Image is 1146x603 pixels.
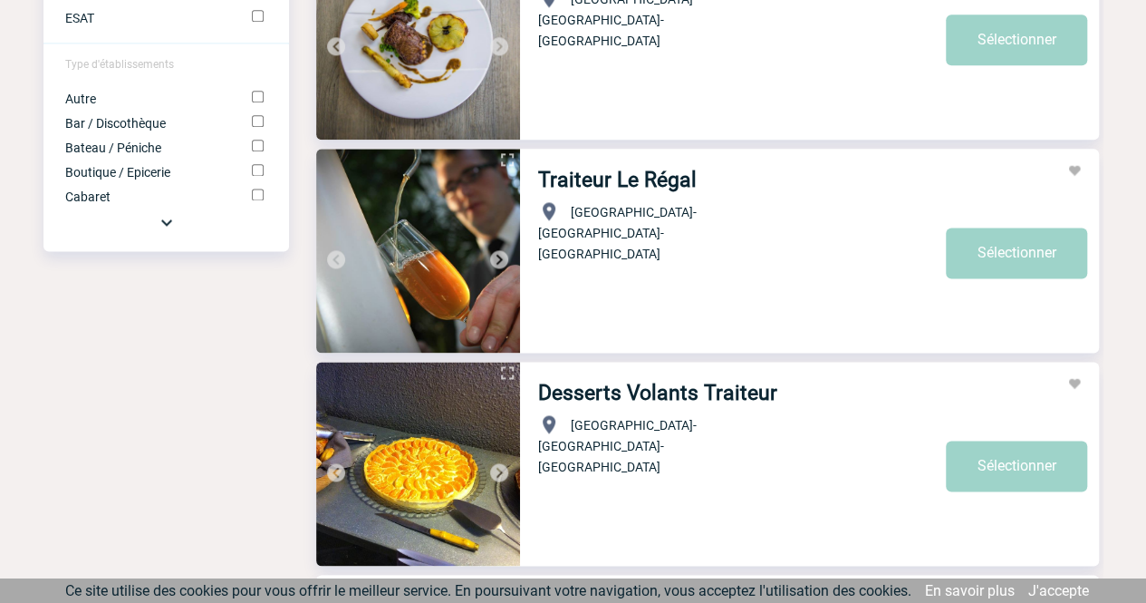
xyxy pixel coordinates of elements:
img: baseline_location_on_white_24dp-b.png [538,200,560,222]
a: Sélectionner [946,228,1087,278]
span: Type d'établissements [65,58,174,71]
span: [GEOGRAPHIC_DATA]-[GEOGRAPHIC_DATA]-[GEOGRAPHIC_DATA] [538,418,697,475]
a: J'accepte [1028,582,1089,599]
span: Ce site utilise des cookies pour vous offrir le meilleur service. En poursuivant votre navigation... [65,582,911,599]
img: 1.jpg [316,362,520,566]
img: Ajouter aux favoris [1067,376,1082,391]
img: 1.jpg [316,149,520,353]
label: Boutique / Epicerie [65,165,227,180]
label: Cabaret [65,190,227,204]
label: ESAT [65,11,227,25]
img: baseline_location_on_white_24dp-b.png [538,413,560,435]
a: En savoir plus [925,582,1015,599]
a: Sélectionner [946,15,1087,65]
img: Ajouter aux favoris [1067,163,1082,178]
a: Sélectionner [946,441,1087,491]
label: Bateau / Péniche [65,141,227,155]
a: Desserts Volants Traiteur [538,381,777,405]
label: Bar / Discothèque [65,116,227,131]
span: [GEOGRAPHIC_DATA]-[GEOGRAPHIC_DATA]-[GEOGRAPHIC_DATA] [538,205,697,262]
a: Traiteur Le Régal [538,168,697,192]
label: Autre [65,92,227,106]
